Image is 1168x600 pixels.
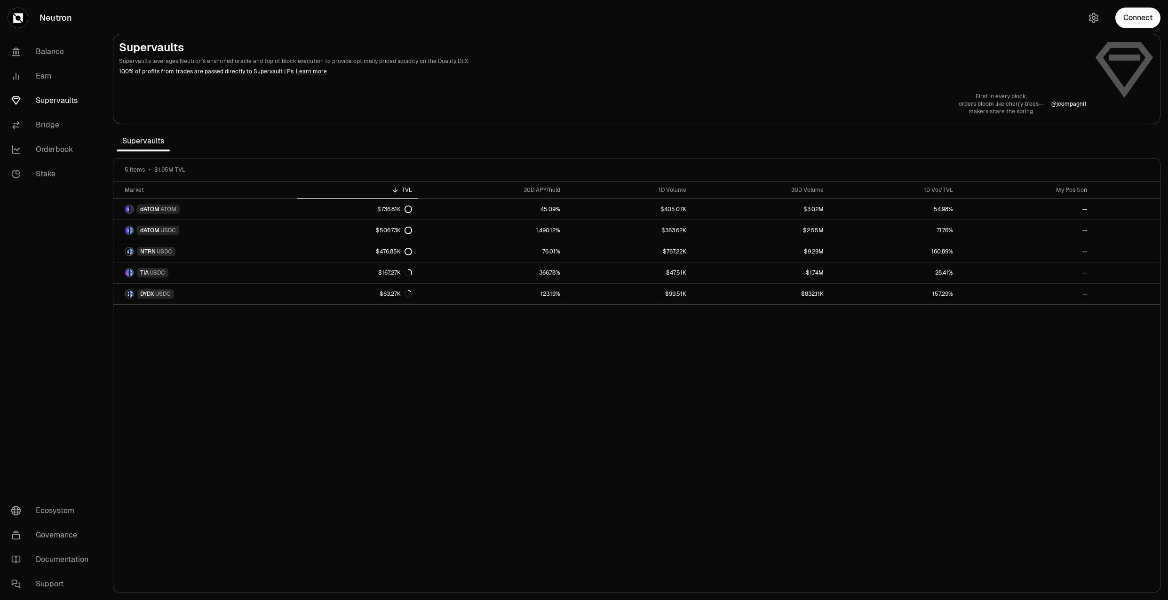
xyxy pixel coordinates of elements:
div: 30D APY/hold [423,186,561,194]
a: dATOM LogoATOM LogodATOMATOM [113,199,297,220]
a: -- [959,241,1093,262]
span: dATOM [140,205,159,213]
a: 76.01% [418,241,566,262]
span: USDC [150,269,165,276]
a: $47.51K [566,262,691,283]
a: TIA LogoUSDC LogoTIAUSDC [113,262,297,283]
span: 5 items [125,166,145,174]
a: $736.81K [297,199,418,220]
a: 54.98% [829,199,959,220]
img: USDC Logo [130,269,133,276]
div: 1D Volume [572,186,686,194]
a: Governance [4,523,102,547]
a: Supervaults [4,88,102,113]
a: $832.11K [692,284,830,304]
img: dATOM Logo [126,227,129,234]
div: TVL [302,186,412,194]
div: 30D Volume [698,186,824,194]
a: $767.22K [566,241,691,262]
span: Supervaults [117,132,170,150]
a: $99.51K [566,284,691,304]
a: 71.76% [829,220,959,241]
span: dATOM [140,227,159,234]
p: orders bloom like cherry trees— [959,100,1044,108]
img: NTRN Logo [126,248,129,255]
a: Ecosystem [4,498,102,523]
img: USDC Logo [130,248,133,255]
a: -- [959,262,1093,283]
a: 28.41% [829,262,959,283]
a: NTRN LogoUSDC LogoNTRNUSDC [113,241,297,262]
p: First in every block, [959,93,1044,100]
span: $1.95M TVL [154,166,185,174]
a: $2.55M [692,220,830,241]
a: Balance [4,39,102,64]
a: $63.27K [297,284,418,304]
a: Earn [4,64,102,88]
a: 366.78% [418,262,566,283]
a: -- [959,220,1093,241]
h2: Supervaults [119,40,1087,55]
a: DYDX LogoUSDC LogoDYDXUSDC [113,284,297,304]
a: 157.29% [829,284,959,304]
a: Orderbook [4,137,102,162]
a: Support [4,572,102,596]
a: 1,490.12% [418,220,566,241]
span: NTRN [140,248,156,255]
a: Documentation [4,547,102,572]
a: Stake [4,162,102,186]
a: Bridge [4,113,102,137]
p: Supervaults leverages Neutron's enshrined oracle and top of block execution to provide optimally ... [119,57,1087,65]
span: USDC [160,227,176,234]
a: $405.07K [566,199,691,220]
button: Connect [1115,8,1160,28]
a: $167.27K [297,262,418,283]
p: @ jcompagni1 [1051,100,1087,108]
a: $506.73K [297,220,418,241]
img: USDC Logo [130,290,133,298]
a: dATOM LogoUSDC LogodATOMUSDC [113,220,297,241]
span: DYDX [140,290,154,298]
img: ATOM Logo [130,205,133,213]
p: makers share the spring. [959,108,1044,115]
a: $363.62K [566,220,691,241]
a: $9.29M [692,241,830,262]
div: $476.85K [376,248,412,255]
div: 1D Vol/TVL [835,186,953,194]
span: ATOM [160,205,176,213]
img: dATOM Logo [126,205,129,213]
span: USDC [155,290,171,298]
a: @jcompagni1 [1051,100,1087,108]
a: -- [959,284,1093,304]
a: Learn more [296,68,327,75]
img: DYDX Logo [126,290,129,298]
div: My Position [964,186,1087,194]
a: $1.74M [692,262,830,283]
a: $3.02M [692,199,830,220]
div: $506.73K [376,227,412,234]
span: USDC [157,248,172,255]
img: USDC Logo [130,227,133,234]
a: 45.09% [418,199,566,220]
a: 123.19% [418,284,566,304]
span: TIA [140,269,149,276]
div: $63.27K [380,290,412,298]
a: 160.89% [829,241,959,262]
img: TIA Logo [126,269,129,276]
div: $736.81K [377,205,412,213]
a: $476.85K [297,241,418,262]
a: First in every block,orders bloom like cherry trees—makers share the spring. [959,93,1044,115]
div: $167.27K [378,269,412,276]
p: 100% of profits from trades are passed directly to Supervault LPs. [119,67,1087,76]
div: Market [125,186,291,194]
a: -- [959,199,1093,220]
